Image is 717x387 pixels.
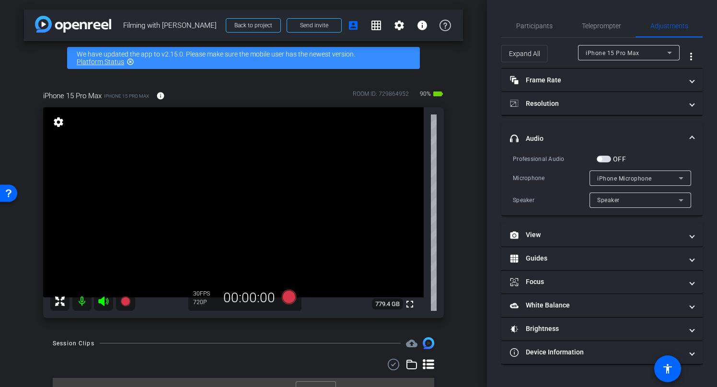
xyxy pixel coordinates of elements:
[234,22,272,29] span: Back to project
[406,338,417,349] span: Destinations for your clips
[509,45,540,63] span: Expand All
[418,86,432,102] span: 90%
[501,68,703,91] mat-expansion-panel-header: Frame Rate
[510,347,682,357] mat-panel-title: Device Information
[127,58,134,66] mat-icon: highlight_off
[501,341,703,364] mat-expansion-panel-header: Device Information
[582,23,621,29] span: Teleprompter
[200,290,210,297] span: FPS
[287,18,342,33] button: Send invite
[513,154,597,164] div: Professional Audio
[680,45,703,68] button: More Options for Adjustments Panel
[501,92,703,115] mat-expansion-panel-header: Resolution
[67,47,420,69] div: We have updated the app to v2.15.0. Please make sure the mobile user has the newest version.
[510,300,682,310] mat-panel-title: White Balance
[501,247,703,270] mat-expansion-panel-header: Guides
[510,99,682,109] mat-panel-title: Resolution
[510,230,682,240] mat-panel-title: View
[347,20,359,31] mat-icon: account_box
[662,363,673,375] mat-icon: accessibility
[43,91,102,101] span: iPhone 15 Pro Max
[685,51,697,62] mat-icon: more_vert
[370,20,382,31] mat-icon: grid_on
[501,294,703,317] mat-expansion-panel-header: White Balance
[123,16,220,35] span: Filming with [PERSON_NAME]
[597,197,620,204] span: Speaker
[597,175,652,182] span: iPhone Microphone
[586,50,639,57] span: iPhone 15 Pro Max
[423,337,434,349] img: Session clips
[510,277,682,287] mat-panel-title: Focus
[404,298,416,310] mat-icon: fullscreen
[501,271,703,294] mat-expansion-panel-header: Focus
[393,20,405,31] mat-icon: settings
[501,45,548,62] button: Expand All
[513,173,590,183] div: Microphone
[650,23,688,29] span: Adjustments
[510,75,682,85] mat-panel-title: Frame Rate
[416,20,428,31] mat-icon: info
[104,92,149,100] span: iPhone 15 Pro Max
[611,154,626,164] label: OFF
[501,123,703,154] mat-expansion-panel-header: Audio
[156,91,165,100] mat-icon: info
[372,298,403,310] span: 779.4 GB
[432,88,444,100] mat-icon: battery_std
[353,90,409,103] div: ROOM ID: 729864952
[501,154,703,216] div: Audio
[501,318,703,341] mat-expansion-panel-header: Brightness
[501,224,703,247] mat-expansion-panel-header: View
[77,58,124,66] a: Platform Status
[300,22,328,29] span: Send invite
[217,290,281,306] div: 00:00:00
[53,339,94,348] div: Session Clips
[193,290,217,297] div: 30
[513,195,590,205] div: Speaker
[406,338,417,349] mat-icon: cloud_upload
[193,298,217,306] div: 720P
[226,18,281,33] button: Back to project
[35,16,111,33] img: app-logo
[510,134,682,144] mat-panel-title: Audio
[516,23,553,29] span: Participants
[52,116,65,128] mat-icon: settings
[510,253,682,263] mat-panel-title: Guides
[510,324,682,334] mat-panel-title: Brightness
